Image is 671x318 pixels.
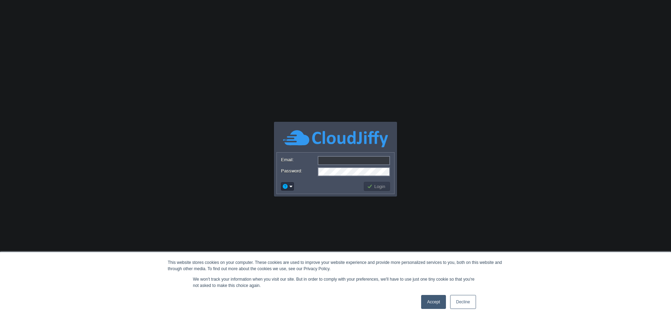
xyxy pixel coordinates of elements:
[281,156,317,163] label: Email:
[168,259,503,272] div: This website stores cookies on your computer. These cookies are used to improve your website expe...
[421,295,446,309] a: Accept
[283,129,388,148] img: CloudJiffy
[281,167,317,175] label: Password:
[367,183,387,190] button: Login
[193,276,478,289] p: We won't track your information when you visit our site. But in order to comply with your prefere...
[450,295,476,309] a: Decline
